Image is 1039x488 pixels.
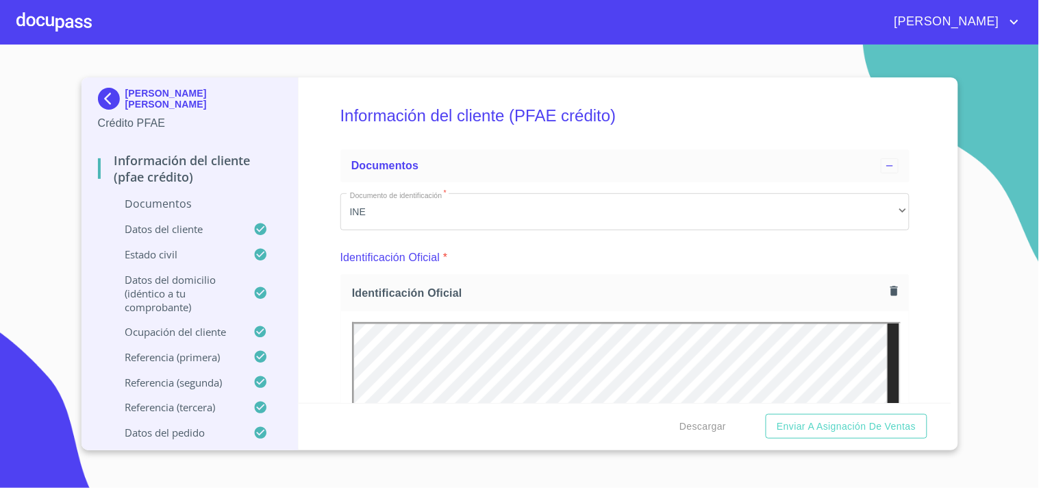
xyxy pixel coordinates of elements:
[351,160,418,171] span: Documentos
[674,414,731,439] button: Descargar
[98,376,254,389] p: Referencia (segunda)
[98,222,254,236] p: Datos del cliente
[340,249,440,266] p: Identificación Oficial
[340,193,910,230] div: INE
[884,11,1006,33] span: [PERSON_NAME]
[98,426,254,439] p: Datos del pedido
[98,88,125,110] img: Docupass spot blue
[98,325,254,339] p: Ocupación del Cliente
[98,247,254,261] p: Estado Civil
[777,418,916,435] span: Enviar a Asignación de Ventas
[98,350,254,364] p: Referencia (primera)
[340,149,910,182] div: Documentos
[98,196,282,211] p: Documentos
[98,152,282,185] p: Información del cliente (PFAE crédito)
[98,273,254,314] p: Datos del domicilio (idéntico a tu comprobante)
[340,88,910,144] h5: Información del cliente (PFAE crédito)
[352,286,885,300] span: Identificación Oficial
[98,400,254,414] p: Referencia (tercera)
[98,115,282,132] p: Crédito PFAE
[679,418,726,435] span: Descargar
[766,414,927,439] button: Enviar a Asignación de Ventas
[98,88,282,115] div: [PERSON_NAME] [PERSON_NAME]
[125,88,282,110] p: [PERSON_NAME] [PERSON_NAME]
[884,11,1023,33] button: account of current user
